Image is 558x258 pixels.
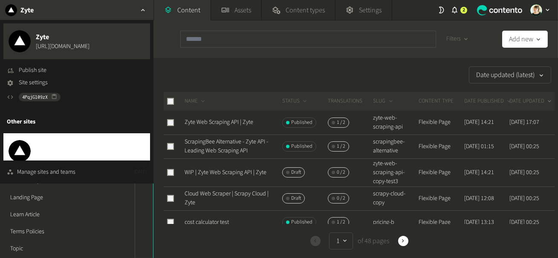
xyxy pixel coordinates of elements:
[7,189,128,206] a: Landing Page
[469,66,551,83] button: Date updated (latest)
[22,93,48,101] span: 4PqjGl09zX
[291,169,301,176] span: Draft
[7,240,128,257] a: Topic
[185,189,269,207] a: Cloud Web Scraper | Scrapy Cloud | Zyte
[439,31,476,48] button: Filters
[7,206,128,223] a: Learn Article
[373,158,419,186] td: zyte-web-scraping-api-copy-test3
[464,194,494,203] time: [DATE] 12:08
[5,4,17,16] img: Zyte
[373,135,419,158] td: scrapingbee-alternative
[291,218,312,226] span: Published
[418,92,464,111] th: CONTENT TYPE
[3,133,150,169] button: Extract Summit PageExtract Summit Page[URL][DOMAIN_NAME]
[530,4,542,16] img: Linda Giuliano
[36,42,90,51] a: [URL][DOMAIN_NAME]
[36,141,98,152] span: Extract Summit Page
[464,97,512,106] button: DATE PUBLISHED
[327,92,373,111] th: Translations
[19,66,46,75] span: Publish site
[36,152,98,161] span: [URL][DOMAIN_NAME]
[291,143,312,150] span: Published
[464,218,494,226] time: [DATE] 13:13
[373,210,419,234] td: pricing-b
[3,111,150,133] div: Other sites
[356,236,390,246] span: of 48 pages
[464,142,494,151] time: [DATE] 01:15
[337,143,345,150] span: 1 / 2
[463,6,465,14] span: 2
[9,30,31,52] img: Zyte
[9,140,31,162] img: Extract Summit Page
[20,5,34,15] h2: Zyte
[373,97,394,106] button: SLUG
[7,223,128,240] a: Terms Policies
[464,168,494,177] time: [DATE] 14:21
[337,119,345,126] span: 1 / 2
[464,118,494,126] time: [DATE] 14:21
[509,118,539,126] time: [DATE] 17:07
[291,119,312,126] span: Published
[502,31,548,48] button: Add new
[373,186,419,210] td: scrapy-cloud-copy
[337,195,345,202] span: 0 / 2
[36,32,90,42] span: Zyte
[185,168,266,177] a: WIP | Zyte Web Scraping API | Zyte
[359,5,382,15] span: Settings
[282,97,308,106] button: STATUS
[418,210,464,234] td: Flexible Page
[7,168,75,177] a: Manage sites and teams
[418,111,464,135] td: Flexible Page
[185,118,253,126] a: Zyte Web Scraping API | Zyte
[337,218,345,226] span: 1 / 2
[418,158,464,186] td: Flexible Page
[373,111,419,135] td: zyte-web-scraping-api
[185,138,268,155] a: ScrapingBee Alternative - Zyte API - Leading Web Scraping API
[7,78,48,87] a: Site settings
[509,97,553,106] button: DATE UPDATED
[509,218,539,226] time: [DATE] 00:25
[509,142,539,151] time: [DATE] 00:25
[329,232,353,249] button: 1
[185,218,229,226] a: cost calculator test
[291,195,301,202] span: Draft
[134,169,147,176] span: [DATE]
[509,168,539,177] time: [DATE] 00:25
[446,34,461,43] span: Filters
[19,78,48,87] span: Site settings
[286,5,325,15] span: Content types
[185,97,206,106] button: NAME
[7,66,46,75] button: Publish site
[17,168,75,177] div: Manage sites and teams
[418,135,464,158] td: Flexible Page
[418,186,464,210] td: Flexible Page
[509,194,539,203] time: [DATE] 00:25
[337,169,345,176] span: 0 / 2
[19,93,61,101] button: 4PqjGl09zX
